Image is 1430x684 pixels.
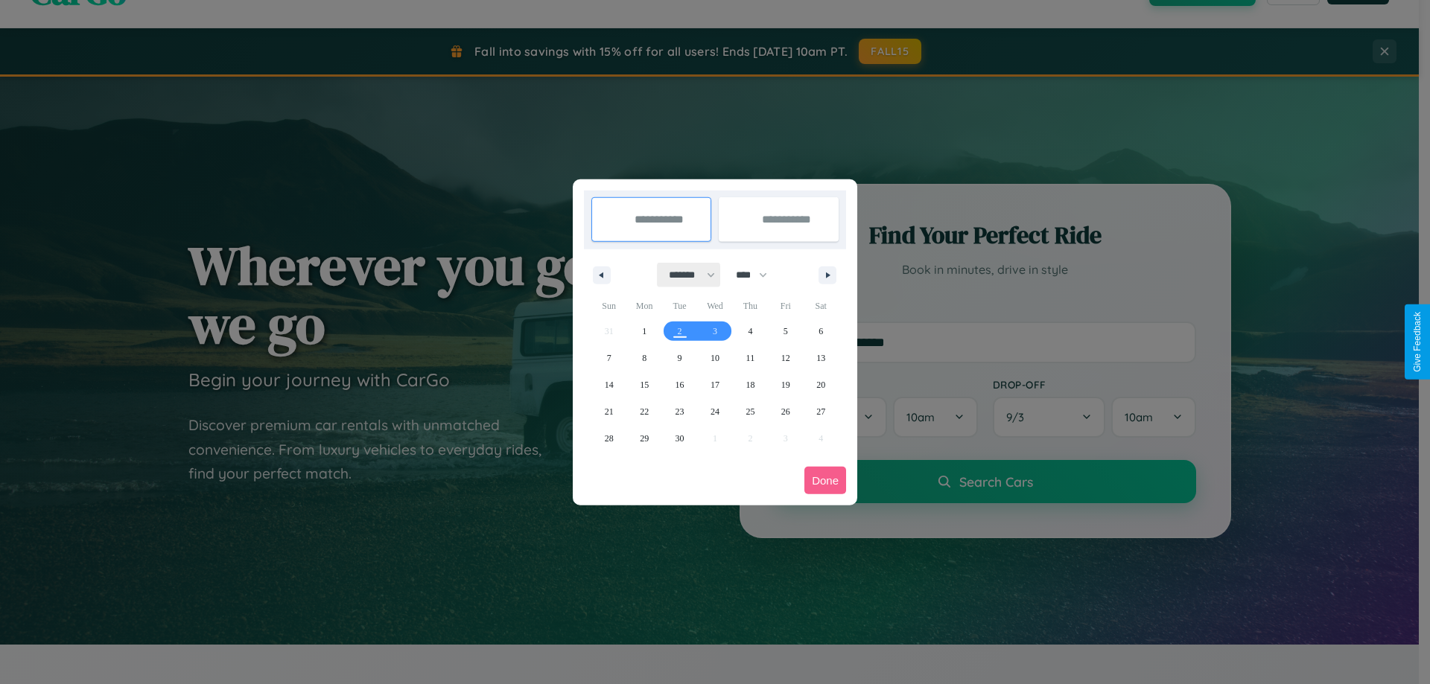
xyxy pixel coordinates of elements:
span: 16 [676,371,684,398]
button: 21 [591,398,626,425]
button: 28 [591,425,626,452]
button: 9 [662,345,697,371]
span: 7 [607,345,611,371]
span: 4 [748,318,752,345]
span: 25 [746,398,754,425]
button: 4 [733,318,768,345]
span: Mon [626,294,661,318]
button: 29 [626,425,661,452]
button: 2 [662,318,697,345]
span: 23 [676,398,684,425]
span: 28 [605,425,614,452]
span: Thu [733,294,768,318]
span: 26 [781,398,790,425]
button: 27 [804,398,839,425]
span: Fri [768,294,803,318]
button: 3 [697,318,732,345]
button: Done [804,467,846,494]
button: 26 [768,398,803,425]
button: 6 [804,318,839,345]
span: 21 [605,398,614,425]
button: 7 [591,345,626,371]
button: 16 [662,371,697,398]
button: 5 [768,318,803,345]
button: 22 [626,398,661,425]
button: 20 [804,371,839,398]
button: 1 [626,318,661,345]
span: 13 [816,345,825,371]
span: 18 [746,371,754,398]
button: 14 [591,371,626,398]
span: 5 [784,318,788,345]
span: 3 [713,318,717,345]
button: 25 [733,398,768,425]
button: 13 [804,345,839,371]
span: 14 [605,371,614,398]
span: 10 [711,345,719,371]
span: 20 [816,371,825,398]
span: 8 [642,345,646,371]
span: 1 [642,318,646,345]
button: 12 [768,345,803,371]
span: 29 [640,425,649,452]
button: 17 [697,371,732,398]
span: 2 [678,318,682,345]
button: 15 [626,371,661,398]
span: 17 [711,371,719,398]
span: Wed [697,294,732,318]
span: 11 [746,345,755,371]
span: Sat [804,294,839,318]
span: 27 [816,398,825,425]
span: Sun [591,294,626,318]
button: 10 [697,345,732,371]
button: 30 [662,425,697,452]
span: Tue [662,294,697,318]
button: 8 [626,345,661,371]
button: 24 [697,398,732,425]
span: 12 [781,345,790,371]
span: 24 [711,398,719,425]
span: 19 [781,371,790,398]
span: 6 [819,318,823,345]
span: 30 [676,425,684,452]
span: 22 [640,398,649,425]
span: 15 [640,371,649,398]
div: Give Feedback [1412,312,1423,372]
button: 11 [733,345,768,371]
span: 9 [678,345,682,371]
button: 19 [768,371,803,398]
button: 18 [733,371,768,398]
button: 23 [662,398,697,425]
